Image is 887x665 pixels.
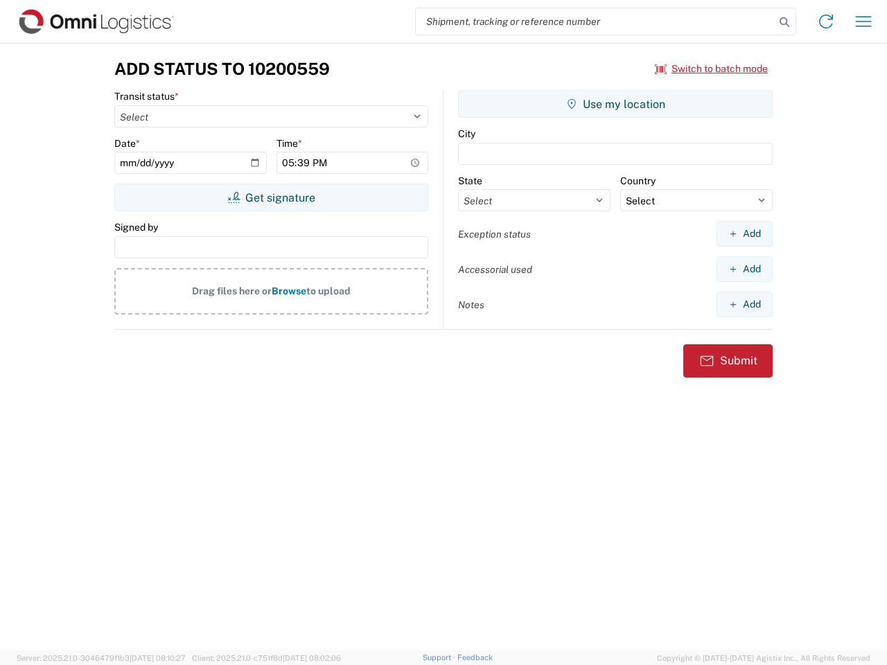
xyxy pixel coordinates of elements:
[272,285,306,296] span: Browse
[620,175,656,187] label: Country
[717,221,773,247] button: Add
[114,59,330,79] h3: Add Status to 10200559
[458,228,531,240] label: Exception status
[276,137,302,150] label: Time
[416,8,775,35] input: Shipment, tracking or reference number
[657,652,870,664] span: Copyright © [DATE]-[DATE] Agistix Inc., All Rights Reserved
[717,256,773,282] button: Add
[683,344,773,378] button: Submit
[655,57,768,80] button: Switch to batch mode
[458,127,475,140] label: City
[423,653,457,662] a: Support
[114,184,428,211] button: Get signature
[130,654,186,662] span: [DATE] 08:10:27
[114,90,179,103] label: Transit status
[192,285,272,296] span: Drag files here or
[717,292,773,317] button: Add
[283,654,341,662] span: [DATE] 08:02:06
[457,653,493,662] a: Feedback
[458,263,532,276] label: Accessorial used
[114,137,140,150] label: Date
[17,654,186,662] span: Server: 2025.21.0-3046479f1b3
[192,654,341,662] span: Client: 2025.21.0-c751f8d
[114,221,158,233] label: Signed by
[306,285,351,296] span: to upload
[458,90,773,118] button: Use my location
[458,299,484,311] label: Notes
[458,175,482,187] label: State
